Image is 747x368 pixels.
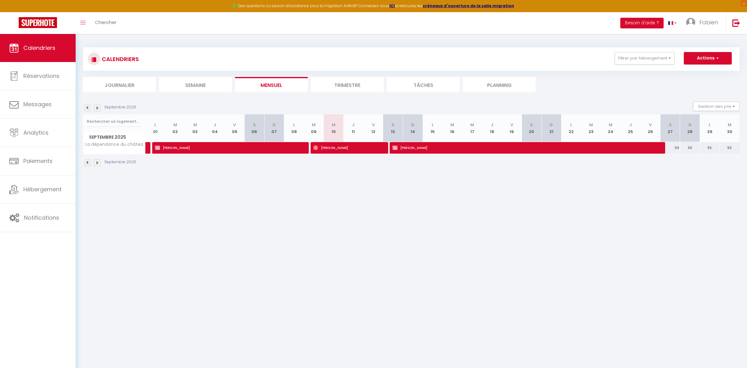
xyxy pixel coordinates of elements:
li: Semaine [159,77,232,92]
div: 55 [700,142,720,154]
span: Septembre 2025 [83,133,145,142]
abbr: S [253,122,256,128]
abbr: V [372,122,375,128]
abbr: M [332,122,336,128]
th: 30 [720,114,740,142]
p: Septembre 2025 [104,104,136,110]
abbr: M [450,122,454,128]
th: 08 [284,114,304,142]
th: 23 [581,114,601,142]
abbr: S [669,122,672,128]
span: [PERSON_NAME] [313,142,378,154]
button: Besoin d'aide ? [620,18,664,28]
th: 22 [561,114,581,142]
li: Journalier [83,77,156,92]
abbr: J [491,122,493,128]
span: Analytics [23,129,49,136]
span: [PERSON_NAME] [155,142,299,154]
th: 11 [344,114,364,142]
abbr: L [570,122,572,128]
a: Chercher [90,12,121,34]
th: 18 [482,114,502,142]
abbr: L [154,122,156,128]
th: 02 [165,114,185,142]
img: Super Booking [19,17,57,28]
li: Trimestre [311,77,384,92]
th: 20 [522,114,542,142]
abbr: L [709,122,711,128]
th: 01 [146,114,166,142]
th: 12 [363,114,383,142]
span: Notifications [24,214,59,222]
input: Rechercher un logement... [87,116,142,127]
abbr: M [173,122,177,128]
abbr: J [352,122,355,128]
span: La dépendance du château de [GEOGRAPHIC_DATA]. [84,142,147,147]
span: Chercher [95,19,116,26]
abbr: L [432,122,434,128]
img: ... [686,18,695,27]
th: 10 [324,114,344,142]
th: 17 [462,114,482,142]
abbr: D [273,122,276,128]
p: Septembre 2025 [104,159,136,165]
abbr: V [649,122,652,128]
span: Messages [23,100,52,108]
span: Hébergement [23,185,62,193]
a: ... Fabien [681,12,726,34]
th: 13 [383,114,403,142]
button: Gestion des prix [693,102,740,111]
th: 05 [225,114,245,142]
img: logout [732,19,740,27]
a: ICI [389,3,395,8]
span: Fabien [699,18,718,26]
button: Actions [684,52,732,65]
span: Réservations [23,72,59,80]
th: 21 [542,114,561,142]
span: Paiements [23,157,53,165]
th: 15 [423,114,443,142]
th: 07 [264,114,284,142]
abbr: D [411,122,414,128]
th: 03 [185,114,205,142]
li: Tâches [387,77,460,92]
abbr: D [550,122,553,128]
h3: CALENDRIERS [100,52,139,66]
abbr: V [233,122,236,128]
th: 09 [304,114,324,142]
button: Filtrer par hébergement [615,52,674,65]
abbr: J [214,122,216,128]
abbr: V [510,122,513,128]
abbr: S [392,122,394,128]
th: 25 [621,114,641,142]
th: 14 [403,114,423,142]
th: 28 [680,114,700,142]
th: 26 [641,114,660,142]
li: Planning [463,77,536,92]
div: 55 [680,142,700,154]
abbr: M [312,122,316,128]
abbr: M [589,122,593,128]
div: 59 [660,142,680,154]
th: 29 [700,114,720,142]
div: 55 [720,142,740,154]
abbr: J [629,122,632,128]
li: Mensuel [235,77,308,92]
a: créneaux d'ouverture de la salle migration [423,3,514,8]
th: 04 [205,114,225,142]
abbr: S [530,122,533,128]
th: 06 [245,114,265,142]
th: 19 [502,114,522,142]
abbr: M [609,122,613,128]
abbr: M [470,122,474,128]
th: 27 [660,114,680,142]
th: 16 [443,114,463,142]
span: Calendriers [23,44,55,52]
th: 24 [601,114,621,142]
span: [PERSON_NAME] [392,142,654,154]
abbr: L [293,122,295,128]
abbr: M [193,122,197,128]
abbr: D [688,122,692,128]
